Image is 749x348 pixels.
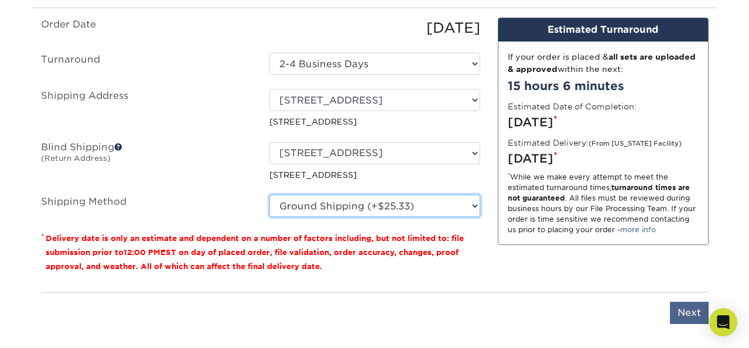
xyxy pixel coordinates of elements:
label: Turnaround [32,53,261,75]
small: (Return Address) [41,154,111,163]
label: Estimated Date of Completion: [508,101,637,112]
div: Estimated Turnaround [498,18,708,42]
div: While we make every attempt to meet the estimated turnaround times; . All files must be reviewed ... [508,172,699,235]
label: Shipping Method [32,195,261,217]
input: Next [670,302,709,324]
div: 15 hours 6 minutes [508,77,699,95]
div: [DATE] [261,18,489,39]
small: Delivery date is only an estimate and dependent on a number of factors including, but not limited... [46,234,464,271]
p: [STREET_ADDRESS] [269,169,480,181]
p: [STREET_ADDRESS] [269,116,480,128]
label: Shipping Address [32,89,261,128]
label: Blind Shipping [32,142,261,181]
small: (From [US_STATE] Facility) [589,140,682,147]
iframe: Google Customer Reviews [3,312,100,344]
strong: all sets are uploaded & approved [508,52,696,73]
div: [DATE] [508,150,699,167]
span: 12:00 PM [124,248,160,257]
div: If your order is placed & within the next: [508,51,699,75]
label: Order Date [32,18,261,39]
div: Open Intercom Messenger [709,308,737,336]
a: more info [620,225,656,234]
label: Estimated Delivery: [508,137,682,149]
div: [DATE] [508,113,699,131]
